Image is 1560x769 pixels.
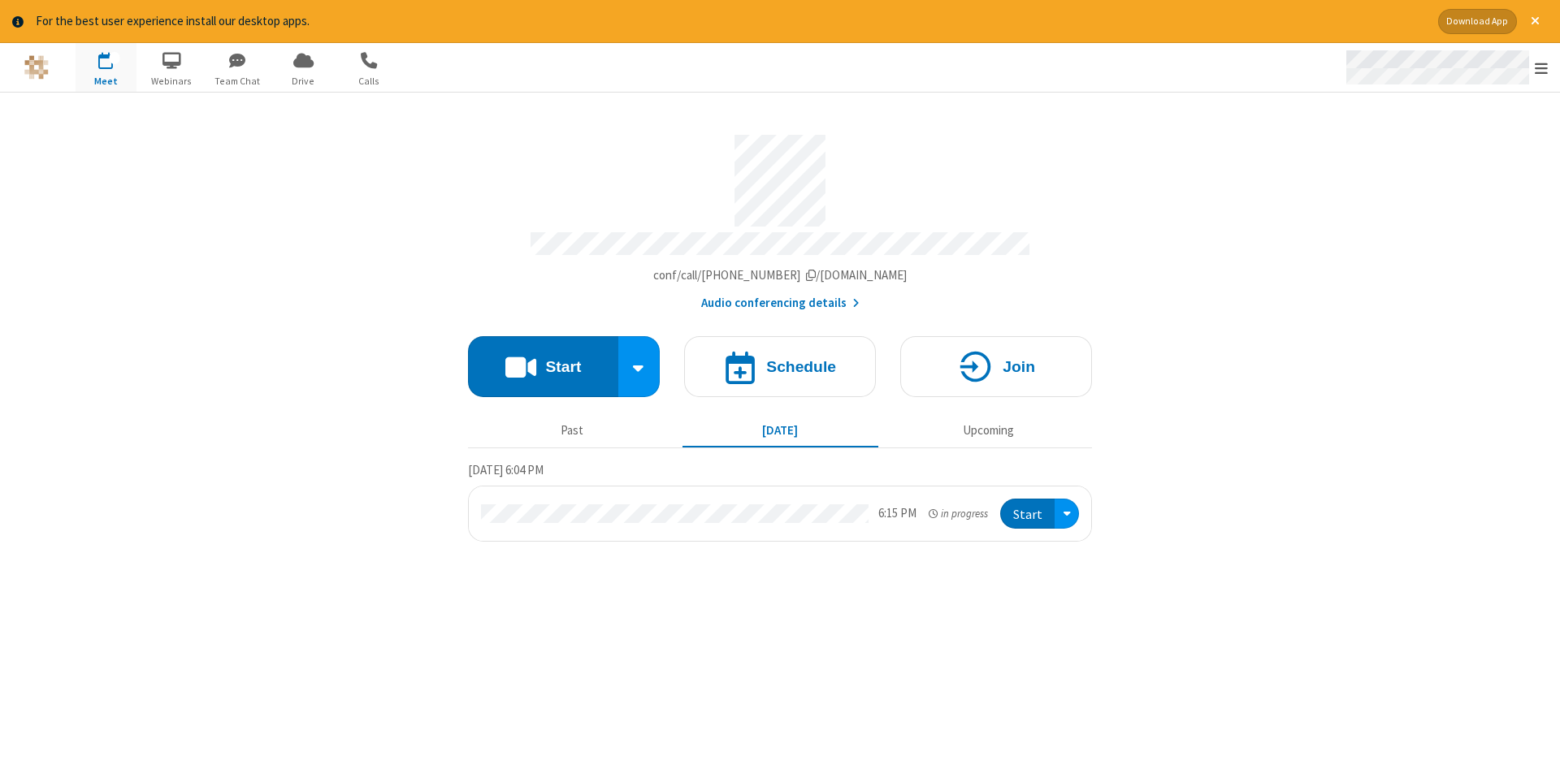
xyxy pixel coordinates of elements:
span: Copy my meeting room link [653,267,908,283]
button: Start [468,336,618,397]
h4: Start [545,359,581,374]
button: Copy my meeting room linkCopy my meeting room link [653,266,908,285]
span: Team Chat [207,74,268,89]
button: Upcoming [890,416,1086,447]
em: in progress [929,506,988,521]
h4: Schedule [766,359,836,374]
div: Open menu [1331,43,1560,92]
button: Close alert [1523,9,1548,34]
span: Webinars [141,74,202,89]
button: Join [900,336,1092,397]
section: Today's Meetings [468,460,1092,542]
button: Logo [6,43,67,92]
button: Audio conferencing details [701,294,860,313]
button: Schedule [684,336,876,397]
button: Download App [1438,9,1517,34]
span: Drive [273,74,334,89]
img: QA Selenium DO NOT DELETE OR CHANGE [24,55,49,80]
div: 6:15 PM [878,504,916,523]
button: Start [1000,499,1055,529]
button: [DATE] [682,416,878,447]
span: [DATE] 6:04 PM [468,462,544,477]
span: Meet [76,74,136,89]
div: Open menu [1055,499,1079,529]
span: Calls [339,74,400,89]
section: Account details [468,123,1092,312]
div: For the best user experience install our desktop apps. [36,12,1426,31]
button: Past [474,416,670,447]
div: 1 [110,52,120,64]
h4: Join [1003,359,1035,374]
div: Start conference options [618,336,661,397]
